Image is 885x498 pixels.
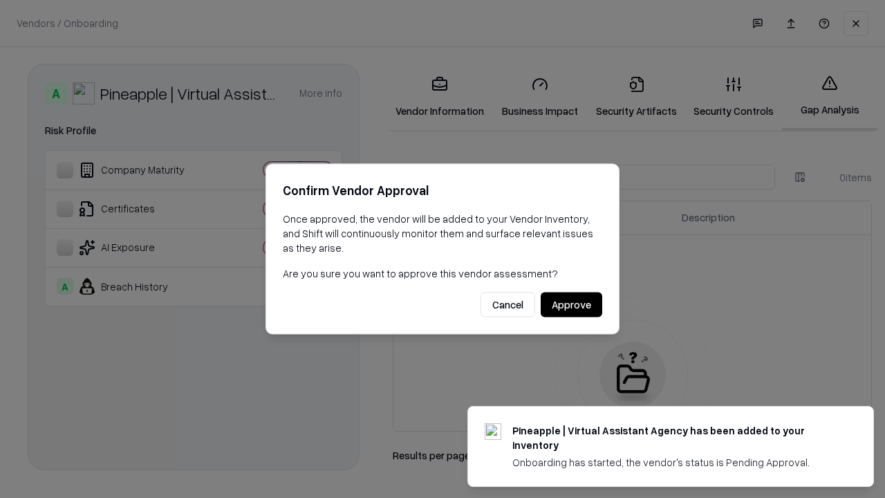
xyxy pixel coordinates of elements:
[283,181,602,201] h2: Confirm Vendor Approval
[283,212,602,255] p: Once approved, the vendor will be added to your Vendor Inventory, and Shift will continuously mon...
[512,423,840,452] div: Pineapple | Virtual Assistant Agency has been added to your inventory
[485,423,501,440] img: trypineapple.com
[481,293,535,317] button: Cancel
[541,293,602,317] button: Approve
[283,266,602,281] p: Are you sure you want to approve this vendor assessment?
[512,455,840,470] div: Onboarding has started, the vendor's status is Pending Approval.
